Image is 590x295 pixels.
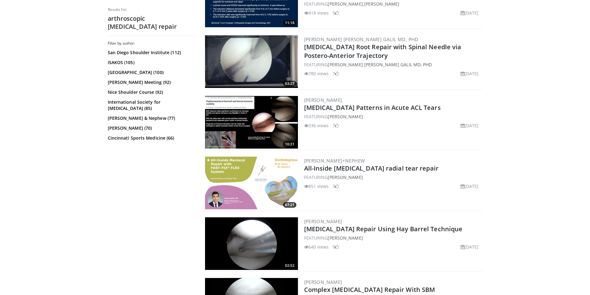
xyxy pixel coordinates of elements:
a: [PERSON_NAME] [364,1,399,7]
a: [PERSON_NAME] [328,1,363,7]
a: [PERSON_NAME] (70) [108,125,193,131]
li: 5 [333,10,339,16]
div: FEATURING [304,113,481,120]
a: [PERSON_NAME] [328,235,363,241]
span: 07:21 [283,202,296,208]
div: FEATURING , [304,1,481,7]
li: 418 views [304,10,329,16]
span: 02:52 [283,263,296,268]
a: [PERSON_NAME] & Nephew (77) [108,115,193,121]
img: 668c1cee-1ff6-46bb-913b-50f69012f802.300x170_q85_crop-smart_upscale.jpg [205,96,298,149]
a: [PERSON_NAME] [304,279,342,285]
li: [DATE] [461,122,479,129]
a: [PERSON_NAME] [304,97,342,103]
li: 9 [333,244,339,250]
img: a362fb8a-f59e-4437-a272-4bf476c7affd.300x170_q85_crop-smart_upscale.jpg [205,35,298,88]
span: 03:27 [283,81,296,86]
a: [PERSON_NAME] Meeting (92) [108,79,193,85]
span: 11:18 [283,20,296,26]
h2: arthroscopic [MEDICAL_DATA] repair [108,15,194,31]
li: 851 views [304,183,329,189]
a: [PERSON_NAME] [PERSON_NAME] Galil MD, PhD [304,36,418,42]
a: 02:52 [205,217,298,270]
a: Nice Shoulder Course (92) [108,89,193,95]
li: [DATE] [461,70,479,77]
li: 780 views [304,70,329,77]
li: 7 [333,70,339,77]
li: [DATE] [461,244,479,250]
a: 10:31 [205,96,298,149]
li: [DATE] [461,183,479,189]
a: [MEDICAL_DATA] Repair Using Hay Barrel Technique [304,225,463,233]
div: FEATURING [304,235,481,241]
img: 0d7cc754-e1d8-49db-b078-aae5fc606ba8.300x170_q85_crop-smart_upscale.jpg [205,217,298,270]
a: International Society for [MEDICAL_DATA] (85) [108,99,193,111]
a: [MEDICAL_DATA] Patterns in Acute ACL Tears [304,103,441,112]
a: ISAKOS (105) [108,59,193,66]
a: [PERSON_NAME]+Nephew [304,158,365,164]
img: c86a3304-9198-43f0-96be-d6f8d7407bb4.300x170_q85_crop-smart_upscale.jpg [205,157,298,209]
a: All-Inside [MEDICAL_DATA] radial tear repair [304,164,439,172]
li: 640 views [304,244,329,250]
span: 10:31 [283,141,296,147]
a: [PERSON_NAME] [PERSON_NAME] Galil MD, PhD [328,62,432,67]
a: 03:27 [205,35,298,88]
a: [PERSON_NAME] [304,218,342,224]
a: Cincinnati Sports Medicine (66) [108,135,193,141]
a: 07:21 [205,157,298,209]
a: [GEOGRAPHIC_DATA] (100) [108,69,193,76]
div: FEATURING [304,174,481,180]
a: [PERSON_NAME] [328,174,363,180]
p: Results for: [108,7,194,12]
a: San Diego Shoulder Institute (112) [108,50,193,56]
li: 7 [333,122,339,129]
div: FEATURING [304,61,481,68]
a: [PERSON_NAME] [328,114,363,119]
h3: Filter by author: [108,41,194,46]
li: 336 views [304,122,329,129]
li: [DATE] [461,10,479,16]
a: [MEDICAL_DATA] Root Repair with Spinal Needle via Postero-Anterior Trajectory [304,43,461,60]
li: 3 [333,183,339,189]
